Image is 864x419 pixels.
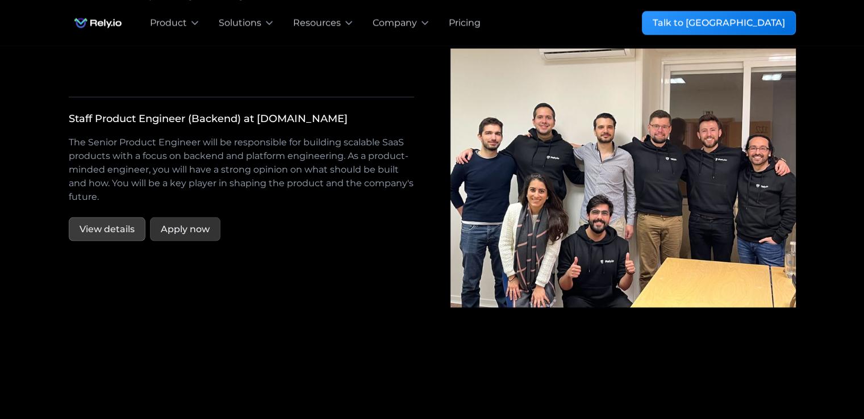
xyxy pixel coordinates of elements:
a: Pricing [449,16,481,30]
div: Resources [293,16,341,30]
div: Staff Product Engineer (Backend) at [DOMAIN_NAME] [69,111,348,126]
p: The Senior Product Engineer will be responsible for building scalable SaaS products with a focus ... [69,135,414,203]
div: Company [373,16,417,30]
a: View details [69,217,145,241]
a: Talk to [GEOGRAPHIC_DATA] [642,11,796,35]
a: Apply now [150,217,220,241]
div: Talk to [GEOGRAPHIC_DATA] [653,16,785,30]
a: home [69,11,127,34]
div: Solutions [219,16,261,30]
iframe: Chatbot [789,344,848,403]
img: Rely.io logo [69,11,127,34]
div: Product [150,16,187,30]
div: Apply now [161,222,210,236]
